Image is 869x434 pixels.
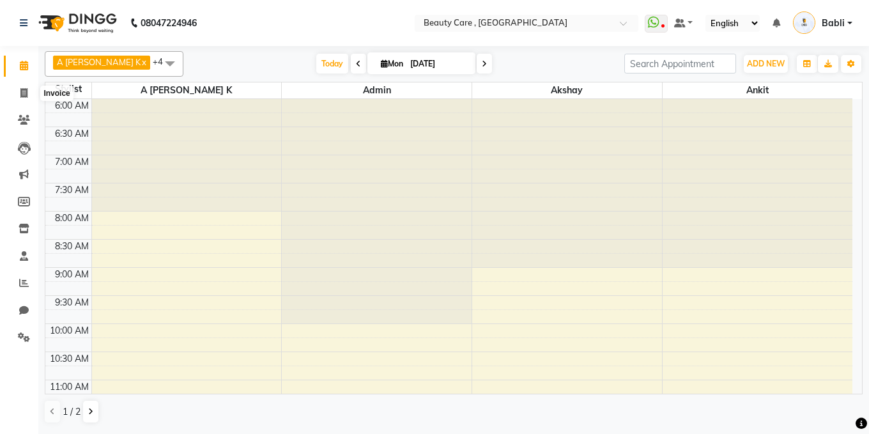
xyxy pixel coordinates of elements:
[472,82,662,98] span: Akshay
[52,296,91,309] div: 9:30 AM
[52,127,91,141] div: 6:30 AM
[153,56,173,66] span: +4
[33,5,120,41] img: logo
[47,380,91,394] div: 11:00 AM
[141,57,146,67] a: x
[47,324,91,337] div: 10:00 AM
[747,59,785,68] span: ADD NEW
[822,17,845,30] span: Babli
[378,59,406,68] span: Mon
[52,212,91,225] div: 8:00 AM
[141,5,197,41] b: 08047224946
[52,99,91,112] div: 6:00 AM
[624,54,736,74] input: Search Appointment
[744,55,788,73] button: ADD NEW
[92,82,282,98] span: A [PERSON_NAME] K
[52,240,91,253] div: 8:30 AM
[63,405,81,419] span: 1 / 2
[793,12,815,34] img: Babli
[40,86,73,101] div: Invoice
[52,268,91,281] div: 9:00 AM
[52,155,91,169] div: 7:00 AM
[282,82,472,98] span: Admin
[57,57,141,67] span: A [PERSON_NAME] K
[406,54,470,74] input: 2025-09-01
[663,82,852,98] span: Ankit
[52,183,91,197] div: 7:30 AM
[47,352,91,366] div: 10:30 AM
[316,54,348,74] span: Today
